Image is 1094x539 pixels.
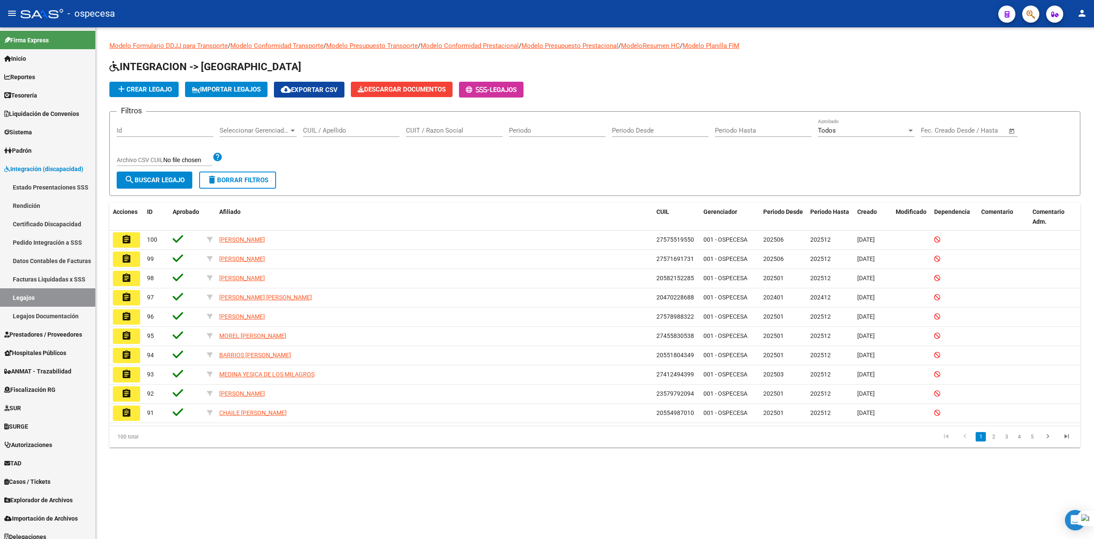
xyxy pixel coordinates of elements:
[4,91,37,100] span: Tesorería
[682,42,739,50] a: Modelo Planilla FIM
[763,409,784,416] span: 202501
[117,172,192,189] button: Buscar Legajo
[144,203,169,231] datatable-header-cell: ID
[656,371,694,378] span: 27412494399
[4,495,73,505] span: Explorador de Archivos
[857,371,875,378] span: [DATE]
[4,385,56,394] span: Fiscalización RG
[1026,429,1038,444] li: page 5
[4,36,49,45] span: Firma Express
[938,432,954,441] a: go to first page
[810,390,831,397] span: 202512
[219,371,315,378] span: MEDINA YESICA DE LOS MILAGROS
[212,152,223,162] mat-icon: help
[219,390,265,397] span: [PERSON_NAME]
[763,294,784,301] span: 202401
[274,82,344,98] button: Exportar CSV
[207,175,217,185] mat-icon: delete
[207,176,268,184] span: Borrar Filtros
[857,294,875,301] span: [DATE]
[981,208,1013,215] span: Comentario
[147,294,154,301] span: 97
[68,4,115,23] span: - ospecesa
[921,127,956,134] input: Fecha inicio
[7,8,17,18] mat-icon: menu
[163,157,212,164] input: Archivo CSV CUIL
[974,429,987,444] li: page 1
[656,255,694,262] span: 27571691731
[147,409,154,416] span: 91
[219,313,265,320] span: [PERSON_NAME]
[121,254,132,264] mat-icon: assignment
[810,371,831,378] span: 202512
[281,84,291,95] mat-icon: cloud_download
[896,208,926,215] span: Modificado
[109,82,179,97] button: Crear Legajo
[490,86,517,94] span: Legajos
[121,292,132,302] mat-icon: assignment
[763,313,784,320] span: 202501
[807,203,854,231] datatable-header-cell: Periodo Hasta
[147,208,153,215] span: ID
[763,275,784,281] span: 202501
[109,41,1080,447] div: / / / / / /
[857,275,875,281] span: [DATE]
[653,203,700,231] datatable-header-cell: CUIL
[199,172,276,189] button: Borrar Filtros
[281,86,338,94] span: Exportar CSV
[703,275,747,281] span: 001 - OSPECESA
[1001,432,1012,441] a: 3
[656,332,694,339] span: 27455830538
[857,352,875,358] span: [DATE]
[810,208,849,215] span: Periodo Hasta
[656,275,694,281] span: 20582152285
[147,332,154,339] span: 95
[109,61,301,73] span: INTEGRACION -> [GEOGRAPHIC_DATA]
[4,164,83,174] span: Integración (discapacidad)
[700,203,760,231] datatable-header-cell: Gerenciador
[4,477,50,486] span: Casos / Tickets
[219,236,265,243] span: [PERSON_NAME]
[810,294,831,301] span: 202412
[4,72,35,82] span: Reportes
[4,330,82,339] span: Prestadores / Proveedores
[810,236,831,243] span: 202512
[963,127,1005,134] input: Fecha fin
[988,432,999,441] a: 2
[857,208,877,215] span: Creado
[931,203,978,231] datatable-header-cell: Dependencia
[703,371,747,378] span: 001 - OSPECESA
[121,331,132,341] mat-icon: assignment
[810,409,831,416] span: 202512
[621,42,680,50] a: ModeloResumen HC
[810,352,831,358] span: 202512
[219,208,241,215] span: Afiliado
[147,390,154,397] span: 92
[4,440,52,450] span: Autorizaciones
[4,146,32,155] span: Padrón
[810,255,831,262] span: 202512
[1032,208,1065,225] span: Comentario Adm.
[656,390,694,397] span: 23579792094
[521,42,618,50] a: Modelo Presupuesto Prestacional
[656,409,694,416] span: 20554987010
[116,84,126,94] mat-icon: add
[147,371,154,378] span: 93
[124,175,135,185] mat-icon: search
[703,294,747,301] span: 001 - OSPECESA
[703,332,747,339] span: 001 - OSPECESA
[857,409,875,416] span: [DATE]
[763,371,784,378] span: 202503
[1013,429,1026,444] li: page 4
[703,352,747,358] span: 001 - OSPECESA
[147,275,154,281] span: 98
[4,422,28,431] span: SURGE
[121,311,132,322] mat-icon: assignment
[147,236,157,243] span: 100
[892,203,931,231] datatable-header-cell: Modificado
[656,294,694,301] span: 20470228688
[121,273,132,283] mat-icon: assignment
[219,352,291,358] span: BARRIOS [PERSON_NAME]
[219,255,265,262] span: [PERSON_NAME]
[219,275,265,281] span: [PERSON_NAME]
